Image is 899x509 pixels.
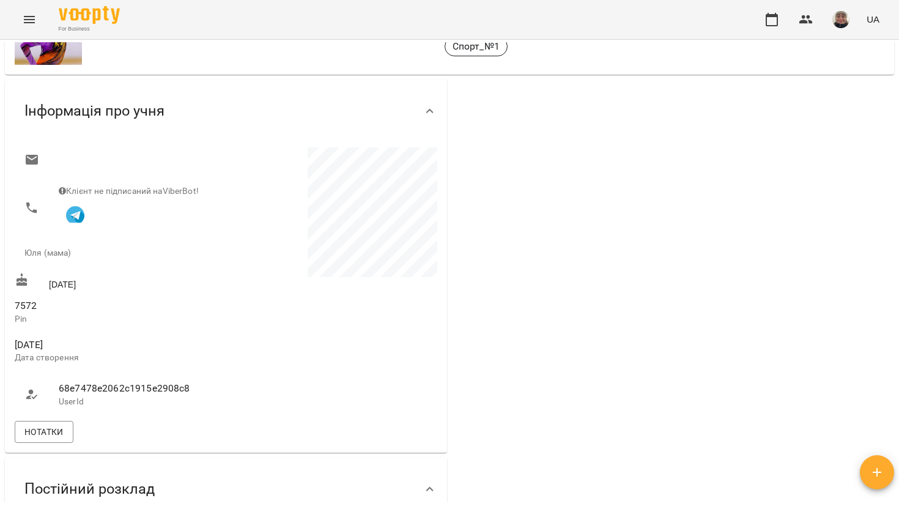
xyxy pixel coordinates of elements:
[867,13,879,26] span: UA
[15,5,44,34] button: Menu
[15,338,224,352] span: [DATE]
[59,25,120,33] span: For Business
[15,421,73,443] button: Нотатки
[15,352,224,364] p: Дата створення
[24,247,214,259] p: Юля (мама)
[59,6,120,24] img: Voopty Logo
[15,313,224,325] p: Pin
[862,8,884,31] button: UA
[66,206,84,225] img: Telegram
[24,480,155,499] span: Постійний розклад
[59,197,92,230] button: Клієнт підписаний на VooptyBot
[12,270,226,293] div: [DATE]
[15,299,224,313] span: 7572
[24,425,64,439] span: Нотатки
[59,186,199,196] span: Клієнт не підписаний на ViberBot!
[453,39,500,54] p: Спорт_№1
[59,381,214,396] span: 68e7478e2062c1915e2908c8
[445,37,508,56] div: Спорт_№1
[5,80,447,143] div: Інформація про учня
[832,11,849,28] img: 4cf27c03cdb7f7912a44474f3433b006.jpeg
[24,102,165,121] span: Інформація про учня
[59,396,214,408] p: UserId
